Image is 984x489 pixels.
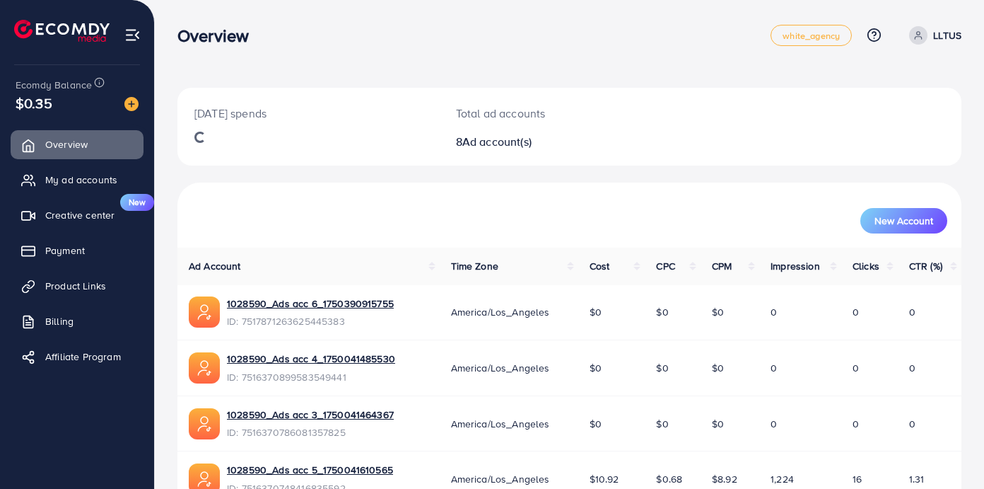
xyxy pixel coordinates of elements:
[909,305,915,319] span: 0
[590,305,602,319] span: $0
[45,208,115,222] span: Creative center
[712,361,724,375] span: $0
[771,417,777,431] span: 0
[11,236,143,265] a: Payment
[712,305,724,319] span: $0
[45,137,88,151] span: Overview
[656,472,682,486] span: $0.68
[771,305,777,319] span: 0
[771,25,852,46] a: white_agency
[909,472,925,486] span: 1.31
[227,425,394,439] span: ID: 7516370786081357825
[712,259,732,273] span: CPM
[45,314,74,328] span: Billing
[903,26,961,45] a: LLTUS
[189,352,220,384] img: ic-ads-acc.e4c84228.svg
[16,93,52,113] span: $0.35
[853,259,879,273] span: Clicks
[783,31,840,40] span: white_agency
[451,305,550,319] span: America/Los_Angeles
[45,243,85,258] span: Payment
[227,352,395,366] a: 1028590_Ads acc 4_1750041485530
[11,166,143,194] a: My ad accounts
[451,417,550,431] span: America/Los_Angeles
[853,472,862,486] span: 16
[45,279,106,293] span: Product Links
[909,361,915,375] span: 0
[189,408,220,439] img: ic-ads-acc.e4c84228.svg
[656,305,668,319] span: $0
[16,78,92,92] span: Ecomdy Balance
[860,208,947,234] button: New Account
[462,134,532,149] span: Ad account(s)
[771,472,794,486] span: 1,224
[451,361,550,375] span: America/Los_Angeles
[853,417,859,431] span: 0
[590,472,619,486] span: $10.92
[194,105,422,122] p: [DATE] spends
[853,305,859,319] span: 0
[909,259,942,273] span: CTR (%)
[189,259,241,273] span: Ad Account
[11,201,143,229] a: Creative centerNew
[933,27,961,44] p: LLTUS
[456,135,618,149] h2: 8
[227,408,394,422] a: 1028590_Ads acc 3_1750041464367
[11,272,143,300] a: Product Links
[712,472,737,486] span: $8.92
[909,417,915,431] span: 0
[11,307,143,335] a: Billing
[11,130,143,159] a: Overview
[874,216,933,226] span: New Account
[451,259,498,273] span: Time Zone
[590,259,610,273] span: Cost
[712,417,724,431] span: $0
[656,361,668,375] span: $0
[120,194,154,211] span: New
[590,417,602,431] span: $0
[771,259,820,273] span: Impression
[853,361,859,375] span: 0
[227,297,394,311] a: 1028590_Ads acc 6_1750390915755
[177,25,260,46] h3: Overview
[456,105,618,122] p: Total ad accounts
[45,350,121,364] span: Affiliate Program
[45,173,117,187] span: My ad accounts
[11,343,143,371] a: Affiliate Program
[451,472,550,486] span: America/Los_Angeles
[189,297,220,328] img: ic-ads-acc.e4c84228.svg
[227,370,395,384] span: ID: 7516370899583549441
[656,417,668,431] span: $0
[227,463,393,477] a: 1028590_Ads acc 5_1750041610565
[590,361,602,375] span: $0
[124,27,141,43] img: menu
[124,97,139,111] img: image
[14,20,110,42] img: logo
[227,314,394,328] span: ID: 7517871263625445383
[771,361,777,375] span: 0
[656,259,674,273] span: CPC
